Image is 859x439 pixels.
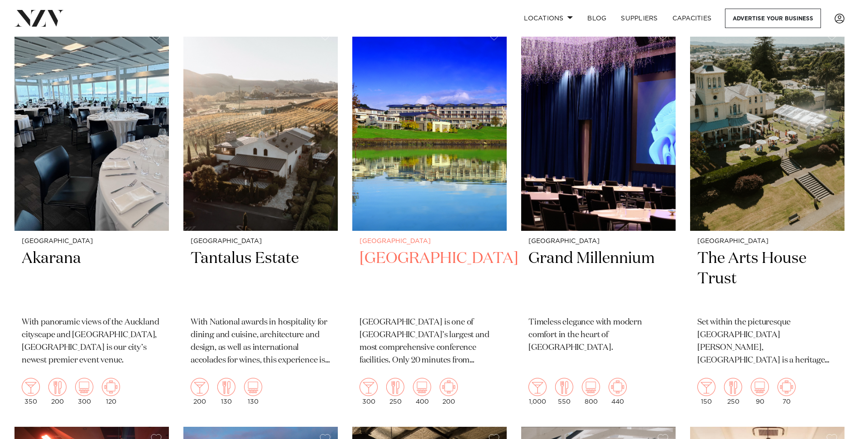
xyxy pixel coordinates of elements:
[217,378,235,396] img: dining.png
[555,378,573,405] div: 550
[386,378,404,405] div: 250
[244,378,262,396] img: theatre.png
[14,10,64,26] img: nzv-logo.png
[22,248,162,310] h2: Akarana
[386,378,404,396] img: dining.png
[609,378,627,396] img: meeting.png
[725,9,821,28] a: Advertise your business
[528,238,668,245] small: [GEOGRAPHIC_DATA]
[22,238,162,245] small: [GEOGRAPHIC_DATA]
[22,316,162,367] p: With panoramic views of the Auckland cityscape and [GEOGRAPHIC_DATA], [GEOGRAPHIC_DATA] is our ci...
[183,24,338,412] a: [GEOGRAPHIC_DATA] Tantalus Estate With National awards in hospitality for dining and cuisine, arc...
[22,378,40,405] div: 350
[582,378,600,396] img: theatre.png
[690,24,845,412] a: [GEOGRAPHIC_DATA] The Arts House Trust Set within the picturesque [GEOGRAPHIC_DATA][PERSON_NAME],...
[102,378,120,405] div: 120
[191,248,331,310] h2: Tantalus Estate
[191,238,331,245] small: [GEOGRAPHIC_DATA]
[48,378,67,405] div: 200
[521,24,676,412] a: [GEOGRAPHIC_DATA] Grand Millennium Timeless elegance with modern comfort in the heart of [GEOGRAP...
[360,248,499,310] h2: [GEOGRAPHIC_DATA]
[609,378,627,405] div: 440
[528,378,547,396] img: cocktail.png
[191,378,209,396] img: cocktail.png
[555,378,573,396] img: dining.png
[440,378,458,405] div: 200
[191,316,331,367] p: With National awards in hospitality for dining and cuisine, architecture and design, as well as i...
[75,378,93,396] img: theatre.png
[777,378,796,405] div: 70
[697,378,715,405] div: 150
[614,9,665,28] a: SUPPLIERS
[751,378,769,396] img: theatre.png
[75,378,93,405] div: 300
[217,378,235,405] div: 130
[724,378,742,396] img: dining.png
[517,9,580,28] a: Locations
[102,378,120,396] img: meeting.png
[777,378,796,396] img: meeting.png
[528,316,668,354] p: Timeless elegance with modern comfort in the heart of [GEOGRAPHIC_DATA].
[14,24,169,412] a: [GEOGRAPHIC_DATA] Akarana With panoramic views of the Auckland cityscape and [GEOGRAPHIC_DATA], [...
[22,378,40,396] img: cocktail.png
[413,378,431,405] div: 400
[360,378,378,396] img: cocktail.png
[413,378,431,396] img: theatre.png
[191,378,209,405] div: 200
[48,378,67,396] img: dining.png
[697,378,715,396] img: cocktail.png
[440,378,458,396] img: meeting.png
[582,378,600,405] div: 800
[665,9,719,28] a: Capacities
[528,378,547,405] div: 1,000
[352,24,507,412] a: [GEOGRAPHIC_DATA] [GEOGRAPHIC_DATA] [GEOGRAPHIC_DATA] is one of [GEOGRAPHIC_DATA]’s largest and m...
[697,238,837,245] small: [GEOGRAPHIC_DATA]
[360,378,378,405] div: 300
[697,316,837,367] p: Set within the picturesque [GEOGRAPHIC_DATA][PERSON_NAME], [GEOGRAPHIC_DATA] is a heritage venue ...
[724,378,742,405] div: 250
[697,248,837,310] h2: The Arts House Trust
[528,248,668,310] h2: Grand Millennium
[244,378,262,405] div: 130
[580,9,614,28] a: BLOG
[751,378,769,405] div: 90
[360,316,499,367] p: [GEOGRAPHIC_DATA] is one of [GEOGRAPHIC_DATA]’s largest and most comprehensive conference facilit...
[360,238,499,245] small: [GEOGRAPHIC_DATA]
